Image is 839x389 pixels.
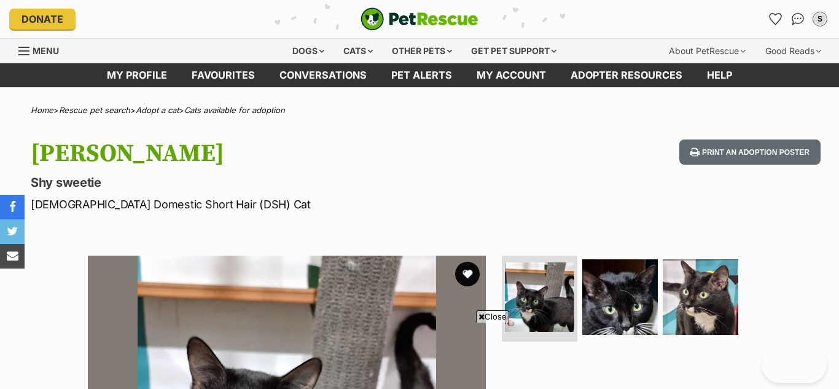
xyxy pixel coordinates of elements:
a: My profile [95,63,179,87]
button: My account [810,9,830,29]
a: conversations [267,63,379,87]
div: Dogs [284,39,333,63]
div: Other pets [383,39,461,63]
a: Cats available for adoption [184,105,285,115]
a: Home [31,105,53,115]
a: Favourites [766,9,786,29]
div: About PetRescue [660,39,754,63]
a: Pet alerts [379,63,464,87]
a: My account [464,63,558,87]
span: Menu [33,45,59,56]
button: Print an adoption poster [679,139,821,165]
img: Photo of Morris [505,262,574,332]
div: Get pet support [462,39,565,63]
a: Donate [9,9,76,29]
img: Photo of Morris [582,259,658,335]
img: Photo of Morris [663,259,738,335]
p: Shy sweetie [31,174,512,191]
h1: [PERSON_NAME] [31,139,512,168]
a: Menu [18,39,68,61]
span: Close [476,310,509,323]
div: S [814,13,826,25]
ul: Account quick links [766,9,830,29]
div: Cats [335,39,381,63]
img: logo-cat-932fe2b9b8326f06289b0f2fb663e598f794de774fb13d1741a6617ecf9a85b4.svg [361,7,478,31]
a: Help [695,63,744,87]
iframe: Advertisement [196,328,643,383]
div: Good Reads [757,39,830,63]
a: Rescue pet search [59,105,130,115]
a: Adopt a cat [136,105,179,115]
a: Conversations [788,9,808,29]
p: [DEMOGRAPHIC_DATA] Domestic Short Hair (DSH) Cat [31,196,512,213]
a: PetRescue [361,7,478,31]
img: chat-41dd97257d64d25036548639549fe6c8038ab92f7586957e7f3b1b290dea8141.svg [792,13,805,25]
a: Favourites [179,63,267,87]
button: favourite [455,262,480,286]
iframe: Help Scout Beacon - Open [762,346,827,383]
a: Adopter resources [558,63,695,87]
